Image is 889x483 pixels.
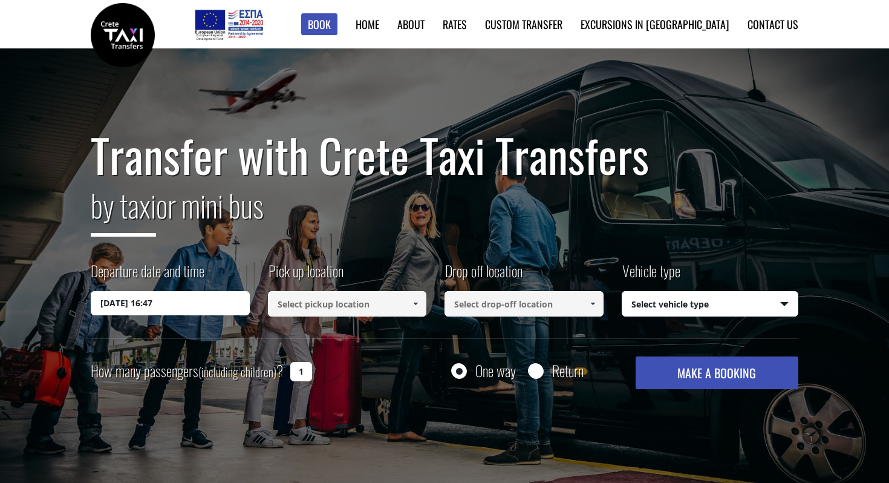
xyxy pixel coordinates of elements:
label: Departure date and time [91,260,204,291]
label: Drop off location [444,260,523,291]
a: Home [356,16,379,32]
a: Book [301,13,337,36]
span: by taxi [91,182,156,237]
a: Show All Items [582,291,602,317]
input: Select drop-off location [444,291,604,317]
h2: or mini bus [91,180,798,246]
a: Contact us [747,16,798,32]
span: Select vehicle type [622,292,798,317]
img: e-bannersEUERDF180X90.jpg [193,6,265,42]
button: MAKE A BOOKING [636,356,798,389]
label: Pick up location [268,260,344,291]
a: Rates [443,16,467,32]
a: Crete Taxi Transfers | Safe Taxi Transfer Services from to Heraklion Airport, Chania Airport, Ret... [91,27,155,40]
a: Custom Transfer [485,16,562,32]
h1: Transfer with Crete Taxi Transfers [91,130,798,180]
img: Crete Taxi Transfers | Safe Taxi Transfer Services from to Heraklion Airport, Chania Airport, Ret... [91,3,155,67]
a: About [397,16,425,32]
label: One way [475,363,516,378]
label: Return [552,363,584,378]
small: (including children) [198,363,276,381]
a: Excursions in [GEOGRAPHIC_DATA] [581,16,729,32]
input: Select pickup location [268,291,427,317]
label: Vehicle type [622,260,680,291]
a: Show All Items [406,291,426,317]
label: How many passengers ? [91,356,283,386]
